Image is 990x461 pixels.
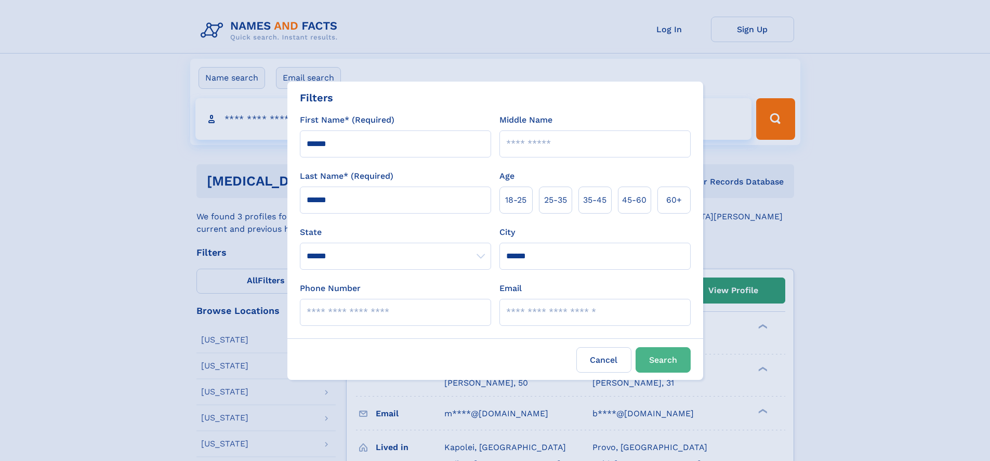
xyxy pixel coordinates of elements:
[300,90,333,106] div: Filters
[622,194,646,206] span: 45‑60
[583,194,606,206] span: 35‑45
[576,347,631,373] label: Cancel
[636,347,691,373] button: Search
[499,226,515,239] label: City
[499,170,514,182] label: Age
[666,194,682,206] span: 60+
[505,194,526,206] span: 18‑25
[300,226,491,239] label: State
[544,194,567,206] span: 25‑35
[300,114,394,126] label: First Name* (Required)
[499,114,552,126] label: Middle Name
[300,282,361,295] label: Phone Number
[300,170,393,182] label: Last Name* (Required)
[499,282,522,295] label: Email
